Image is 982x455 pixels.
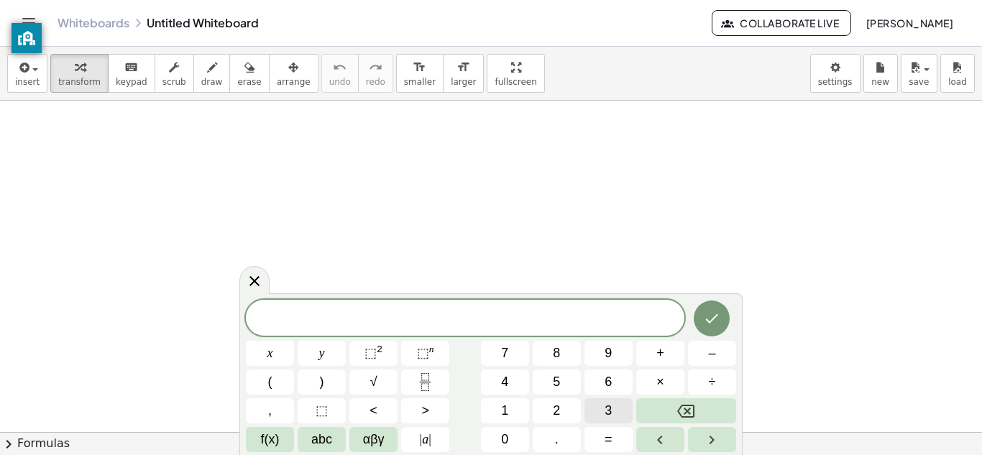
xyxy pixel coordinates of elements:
[401,341,449,366] button: Superscript
[370,372,377,392] span: √
[456,59,470,76] i: format_size
[404,77,436,87] span: smaller
[261,430,280,449] span: f(x)
[401,427,449,452] button: Absolute value
[50,54,109,93] button: transform
[443,54,484,93] button: format_sizelarger
[656,344,664,363] span: +
[269,54,318,93] button: arrange
[277,77,311,87] span: arrange
[481,341,529,366] button: 7
[553,344,560,363] span: 8
[636,341,684,366] button: Plus
[401,369,449,395] button: Fraction
[533,341,581,366] button: 8
[487,54,544,93] button: fullscreen
[712,10,851,36] button: Collaborate Live
[420,432,423,446] span: |
[329,77,351,87] span: undo
[866,17,953,29] span: [PERSON_NAME]
[854,10,965,36] button: [PERSON_NAME]
[193,54,231,93] button: draw
[369,59,382,76] i: redo
[201,77,223,87] span: draw
[501,401,508,420] span: 1
[428,432,431,446] span: |
[237,77,261,87] span: erase
[7,54,47,93] button: insert
[366,77,385,87] span: redo
[553,401,560,420] span: 2
[495,77,536,87] span: fullscreen
[909,77,929,87] span: save
[377,344,382,354] sup: 2
[555,430,559,449] span: .
[451,77,476,87] span: larger
[116,77,147,87] span: keypad
[268,372,272,392] span: (
[481,369,529,395] button: 4
[533,427,581,452] button: .
[429,344,434,354] sup: n
[501,372,508,392] span: 4
[298,369,346,395] button: )
[155,54,194,93] button: scrub
[311,430,332,449] span: abc
[533,369,581,395] button: 5
[605,430,612,449] span: =
[12,23,42,53] button: privacy banner
[724,17,839,29] span: Collaborate Live
[818,77,853,87] span: settings
[708,344,715,363] span: –
[316,401,328,420] span: ⬚
[349,427,398,452] button: Greek alphabet
[636,427,684,452] button: Left arrow
[58,16,129,30] a: Whiteboards
[948,77,967,87] span: load
[605,344,612,363] span: 9
[320,372,324,392] span: )
[58,77,101,87] span: transform
[363,430,385,449] span: αβγ
[15,77,40,87] span: insert
[656,372,664,392] span: ×
[358,54,393,93] button: redoredo
[417,346,429,360] span: ⬚
[688,341,736,366] button: Minus
[229,54,269,93] button: erase
[501,344,508,363] span: 7
[584,427,633,452] button: Equals
[810,54,861,93] button: settings
[319,344,325,363] span: y
[349,341,398,366] button: Squared
[501,430,508,449] span: 0
[940,54,975,93] button: load
[605,372,612,392] span: 6
[553,372,560,392] span: 5
[246,427,294,452] button: Functions
[364,346,377,360] span: ⬚
[636,369,684,395] button: Times
[688,427,736,452] button: Right arrow
[401,398,449,423] button: Greater than
[421,401,429,420] span: >
[246,398,294,423] button: ,
[694,300,730,336] button: Done
[584,341,633,366] button: 9
[901,54,937,93] button: save
[871,77,889,87] span: new
[298,341,346,366] button: y
[349,369,398,395] button: Square root
[481,427,529,452] button: 0
[162,77,186,87] span: scrub
[481,398,529,423] button: 1
[413,59,426,76] i: format_size
[396,54,444,93] button: format_sizesmaller
[863,54,898,93] button: new
[605,401,612,420] span: 3
[709,372,716,392] span: ÷
[636,398,736,423] button: Backspace
[268,401,272,420] span: ,
[17,12,40,35] button: Toggle navigation
[333,59,347,76] i: undo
